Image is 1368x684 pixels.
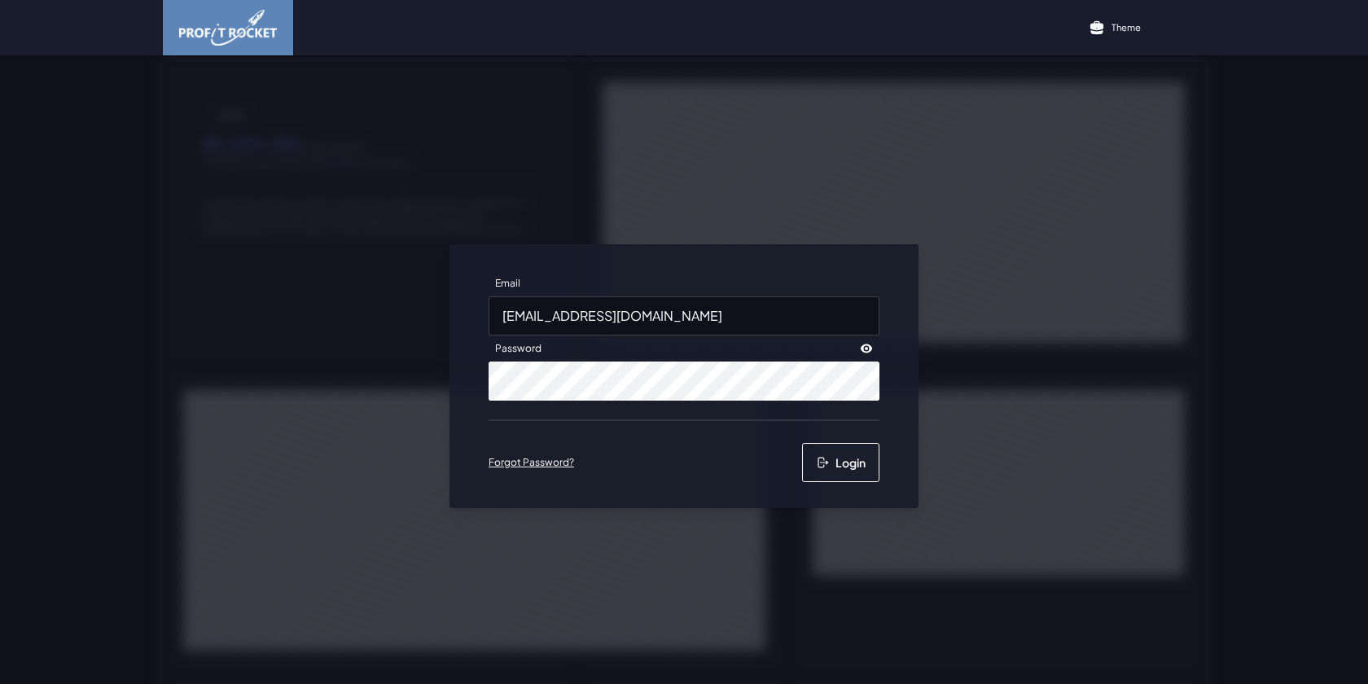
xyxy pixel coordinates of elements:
[179,10,277,46] img: image
[1111,21,1141,33] p: Theme
[489,456,574,469] a: Forgot Password?
[489,270,527,296] label: Email
[802,443,879,482] button: Login
[489,335,548,362] label: Password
